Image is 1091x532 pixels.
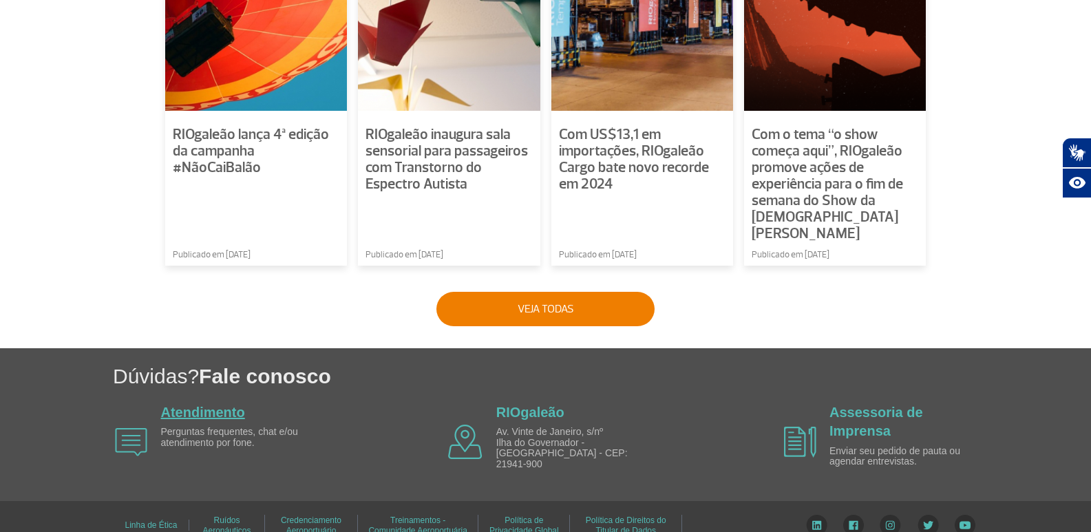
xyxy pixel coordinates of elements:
img: airplane icon [784,427,816,458]
button: Veja todas [436,292,655,326]
h1: Dúvidas? [113,362,1091,390]
button: Abrir recursos assistivos. [1062,168,1091,198]
span: Com US$13,1 em importações, RIOgaleão Cargo bate novo recorde em 2024 [559,125,709,193]
a: Assessoria de Imprensa [829,405,923,438]
span: Publicado em [DATE] [559,248,637,262]
span: Publicado em [DATE] [752,248,829,262]
div: Plugin de acessibilidade da Hand Talk. [1062,138,1091,198]
span: RIOgaleão lança 4ª edição da campanha #NãoCaiBalão [173,125,329,177]
a: RIOgaleão [496,405,564,420]
span: Fale conosco [199,365,331,387]
span: Publicado em [DATE] [173,248,251,262]
span: Publicado em [DATE] [366,248,443,262]
img: airplane icon [115,428,147,456]
span: Com o tema “o show começa aqui”, RIOgaleão promove ações de experiência para o fim de semana do S... [752,125,903,243]
button: Abrir tradutor de língua de sinais. [1062,138,1091,168]
a: Atendimento [161,405,245,420]
span: RIOgaleão inaugura sala sensorial para passageiros com Transtorno do Espectro Autista [366,125,528,193]
p: Av. Vinte de Janeiro, s/nº Ilha do Governador - [GEOGRAPHIC_DATA] - CEP: 21941-900 [496,427,655,469]
p: Perguntas frequentes, chat e/ou atendimento por fone. [161,427,319,448]
p: Enviar seu pedido de pauta ou agendar entrevistas. [829,446,988,467]
img: airplane icon [448,425,483,459]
